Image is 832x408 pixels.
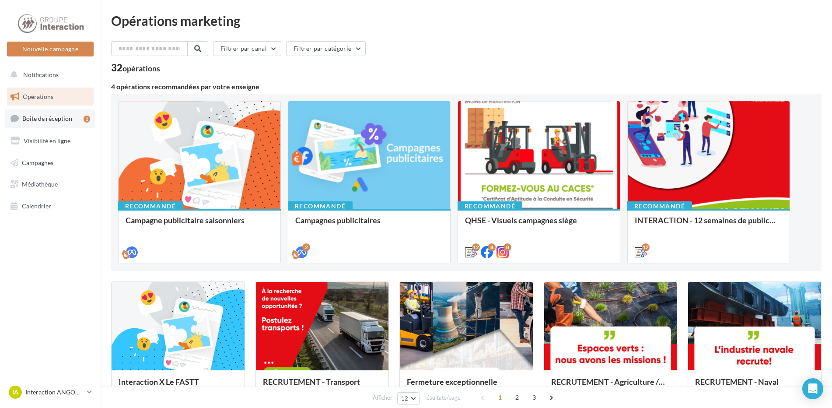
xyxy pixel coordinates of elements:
[22,115,72,122] span: Boîte de réception
[22,158,53,166] span: Campagnes
[23,71,59,78] span: Notifications
[213,41,281,56] button: Filtrer par canal
[263,377,382,395] div: RECRUTEMENT - Transport
[635,216,783,233] div: INTERACTION - 12 semaines de publication
[493,390,507,404] span: 1
[695,377,814,395] div: RECRUTEMENT - Naval
[119,377,238,395] div: Interaction X Le FASTT
[5,109,95,128] a: Boîte de réception1
[627,201,692,211] div: Recommandé
[122,64,160,72] div: opérations
[25,388,84,397] p: Interaction ANGOULÈME
[295,216,443,233] div: Campagnes publicitaires
[111,63,160,73] div: 32
[401,395,409,402] span: 12
[22,202,51,210] span: Calendrier
[5,132,95,150] a: Visibilité en ligne
[5,197,95,215] a: Calendrier
[551,377,670,395] div: RECRUTEMENT - Agriculture / Espaces verts
[302,243,310,251] div: 2
[373,394,392,402] span: Afficher
[5,154,95,172] a: Campagnes
[503,243,511,251] div: 8
[7,384,94,401] a: IA Interaction ANGOULÈME
[527,390,541,404] span: 3
[397,392,419,404] button: 12
[111,83,822,90] div: 4 opérations recommandées par votre enseigne
[288,201,353,211] div: Recommandé
[22,180,58,188] span: Médiathèque
[458,201,522,211] div: Recommandé
[802,378,823,399] div: Open Intercom Messenger
[7,42,94,56] button: Nouvelle campagne
[407,377,526,395] div: Fermeture exceptionnelle
[465,216,613,233] div: QHSE - Visuels campagnes siège
[510,390,524,404] span: 2
[23,93,53,100] span: Opérations
[488,243,496,251] div: 8
[424,394,461,402] span: résultats/page
[126,216,273,233] div: Campagne publicitaire saisonniers
[118,201,183,211] div: Recommandé
[642,243,650,251] div: 12
[84,116,90,123] div: 1
[472,243,480,251] div: 12
[5,175,95,193] a: Médiathèque
[111,14,822,27] div: Opérations marketing
[24,137,70,144] span: Visibilité en ligne
[5,66,92,84] button: Notifications
[5,88,95,106] a: Opérations
[286,41,366,56] button: Filtrer par catégorie
[12,388,18,397] span: IA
